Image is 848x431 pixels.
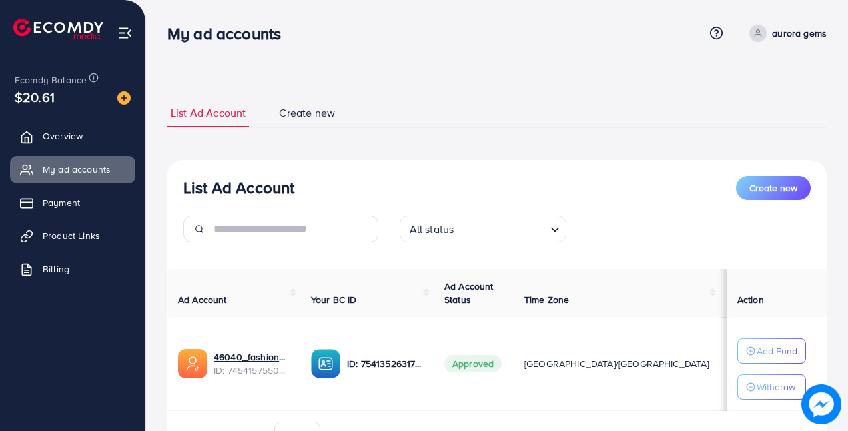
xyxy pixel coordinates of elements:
[10,189,135,216] a: Payment
[801,384,841,424] img: image
[171,105,246,121] span: List Ad Account
[737,293,764,306] span: Action
[737,374,806,400] button: Withdraw
[178,293,227,306] span: Ad Account
[524,357,709,370] span: [GEOGRAPHIC_DATA]/[GEOGRAPHIC_DATA]
[178,349,207,378] img: ic-ads-acc.e4c84228.svg
[43,229,100,242] span: Product Links
[43,129,83,143] span: Overview
[43,196,80,209] span: Payment
[43,262,69,276] span: Billing
[772,25,827,41] p: aurora gems
[757,379,795,395] p: Withdraw
[757,343,797,359] p: Add Fund
[10,256,135,282] a: Billing
[311,349,340,378] img: ic-ba-acc.ded83a64.svg
[737,338,806,364] button: Add Fund
[347,356,423,372] p: ID: 7541352631785078801
[43,163,111,176] span: My ad accounts
[400,216,566,242] div: Search for option
[117,91,131,105] img: image
[10,123,135,149] a: Overview
[311,293,357,306] span: Your BC ID
[444,355,502,372] span: Approved
[15,73,87,87] span: Ecomdy Balance
[458,217,544,239] input: Search for option
[444,280,494,306] span: Ad Account Status
[749,181,797,195] span: Create new
[13,19,103,39] img: logo
[407,220,457,239] span: All status
[183,178,294,197] h3: List Ad Account
[736,176,811,200] button: Create new
[10,156,135,183] a: My ad accounts
[214,364,290,377] span: ID: 7454157550843019265
[279,105,335,121] span: Create new
[15,87,55,107] span: $20.61
[117,25,133,41] img: menu
[744,25,827,42] a: aurora gems
[167,24,292,43] h3: My ad accounts
[214,350,290,378] div: <span class='underline'>46040_fashionup_1735556305838</span></br>7454157550843019265
[524,293,569,306] span: Time Zone
[10,222,135,249] a: Product Links
[214,350,290,364] a: 46040_fashionup_1735556305838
